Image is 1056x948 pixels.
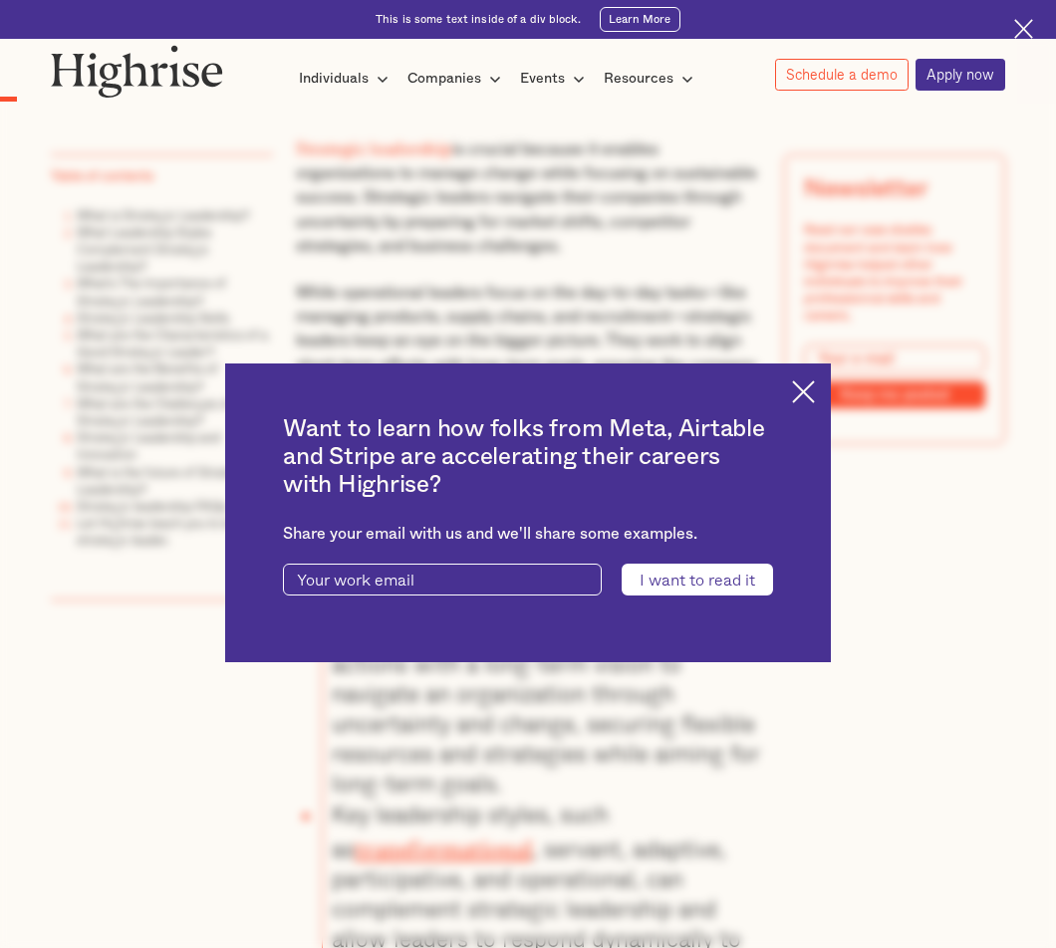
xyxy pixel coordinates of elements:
div: Individuals [299,67,369,91]
div: Events [520,67,565,91]
form: current-ascender-blog-article-modal-form [283,564,773,595]
a: Learn More [600,7,680,32]
div: Companies [407,67,507,91]
div: Events [520,67,591,91]
img: Cross icon [792,380,815,403]
div: Individuals [299,67,395,91]
div: This is some text inside of a div block. [376,12,581,27]
a: Apply now [916,59,1005,91]
div: Resources [604,67,673,91]
div: Share your email with us and we'll share some examples. [283,525,773,544]
img: Highrise logo [51,45,223,97]
div: Companies [407,67,481,91]
input: I want to read it [622,564,773,595]
div: Resources [604,67,699,91]
a: Schedule a demo [775,59,909,91]
input: Your work email [283,564,602,595]
h2: Want to learn how folks from Meta, Airtable and Stripe are accelerating their careers with Highrise? [283,415,773,499]
img: Cross icon [1014,19,1033,38]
